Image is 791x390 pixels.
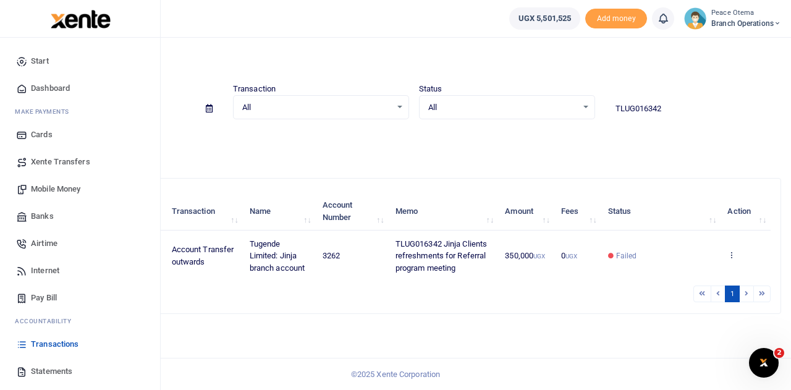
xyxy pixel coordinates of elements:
span: Tugende Limited: Jinja branch account [250,239,305,273]
a: 1 [725,286,740,302]
span: Add money [585,9,647,29]
a: Pay Bill [10,284,150,312]
span: Cards [31,129,53,141]
span: TLUG016342 Jinja Clients refreshments for Referral program meeting [395,239,487,273]
a: Xente Transfers [10,148,150,176]
a: Statements [10,358,150,385]
img: logo-large [51,10,111,28]
th: Status: activate to sort column ascending [601,192,721,231]
small: UGX [533,253,545,260]
small: UGX [565,253,577,260]
span: Banks [31,210,54,223]
a: Banks [10,203,150,230]
th: Memo: activate to sort column ascending [389,192,499,231]
span: 2 [774,348,784,358]
th: Name: activate to sort column ascending [243,192,316,231]
span: Start [31,55,49,67]
a: profile-user Peace Otema Branch Operations [684,7,781,30]
iframe: Intercom live chat [749,348,779,378]
th: Transaction: activate to sort column ascending [165,192,243,231]
span: Pay Bill [31,292,57,304]
span: Failed [616,250,637,261]
a: Airtime [10,230,150,257]
li: Ac [10,312,150,331]
span: Branch Operations [711,18,781,29]
span: Airtime [31,237,57,250]
span: countability [24,316,71,326]
label: Transaction [233,83,276,95]
small: Peace Otema [711,8,781,19]
span: Xente Transfers [31,156,90,168]
a: logo-small logo-large logo-large [49,14,111,23]
label: Status [419,83,442,95]
a: Transactions [10,331,150,358]
a: Cards [10,121,150,148]
th: Fees: activate to sort column ascending [554,192,601,231]
span: All [242,101,391,114]
h4: Transactions [47,53,781,67]
a: Dashboard [10,75,150,102]
th: Action: activate to sort column ascending [721,192,771,231]
div: Showing 1 to 1 of 1 entries [57,284,350,303]
span: All [428,101,577,114]
li: M [10,102,150,121]
span: UGX 5,501,525 [518,12,571,25]
a: UGX 5,501,525 [509,7,580,30]
span: Transactions [31,338,78,350]
span: 0 [561,251,577,260]
li: Wallet ballance [504,7,585,30]
span: Dashboard [31,82,70,95]
a: Add money [585,13,647,22]
a: Mobile Money [10,176,150,203]
span: 350,000 [505,251,545,260]
input: Search [605,98,781,119]
p: Download [47,134,781,147]
a: Internet [10,257,150,284]
th: Account Number: activate to sort column ascending [316,192,389,231]
span: Mobile Money [31,183,80,195]
span: Statements [31,365,72,378]
img: profile-user [684,7,706,30]
li: Toup your wallet [585,9,647,29]
span: ake Payments [21,107,69,116]
a: Start [10,48,150,75]
span: Account Transfer outwards [172,245,234,266]
span: Internet [31,265,59,277]
span: 3262 [323,251,340,260]
th: Amount: activate to sort column ascending [498,192,554,231]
